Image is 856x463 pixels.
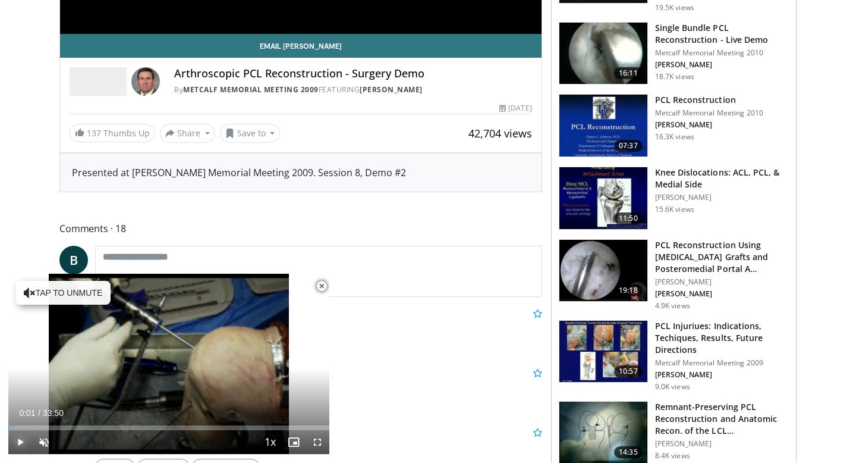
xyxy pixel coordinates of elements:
[183,85,319,95] a: Metcalf Memorial Meeting 2009
[174,85,532,95] div: By FEATURING
[559,320,789,392] a: 10:57 PCL Injuriues: Indications, Techiques, Results, Future Directions Metcalf Memorial Meeting ...
[559,167,647,229] img: stuart_1_100001324_3.jpg.150x105_q85_crop-smart_upscale.jpg
[655,120,763,130] p: [PERSON_NAME]
[559,239,789,311] a: 19:18 PCL Reconstruction Using [MEDICAL_DATA] Grafts and Posteromedial Portal A… [PERSON_NAME] [P...
[72,165,530,180] div: Presented at [PERSON_NAME] Memorial Meeting 2009. Session 8, Demo #2
[70,67,127,96] img: Metcalf Memorial Meeting 2009
[655,60,789,70] p: [PERSON_NAME]
[559,94,789,157] a: 07:37 PCL Reconstruction Metcalf Memorial Meeting 2010 [PERSON_NAME] 16.3K views
[8,426,329,430] div: Progress Bar
[614,67,643,79] span: 16:11
[8,274,329,455] video-js: Video Player
[655,94,763,106] h3: PCL Reconstruction
[131,67,160,96] img: Avatar
[655,401,789,437] h3: Remnant-Preserving PCL Reconstruction and Anatomic Recon. of the LCL…
[59,221,542,236] span: Comments 18
[655,320,789,356] h3: PCL Injuriues: Indications, Techiques, Results, Future Directions
[614,446,643,458] span: 14:35
[614,140,643,152] span: 07:37
[655,239,789,275] h3: PCL Reconstruction Using [MEDICAL_DATA] Grafts and Posteromedial Portal A…
[15,281,111,305] button: Tap to unmute
[655,3,694,12] p: 19.5K views
[220,124,281,143] button: Save to
[655,439,789,449] p: [PERSON_NAME]
[559,167,789,230] a: 11:50 Knee Dislocations: ACL, PCL, & Medial Side [PERSON_NAME] 15.6K views
[60,34,542,58] a: Email [PERSON_NAME]
[70,124,155,142] a: 137 Thumbs Up
[655,193,789,202] p: [PERSON_NAME]
[655,108,763,118] p: Metcalf Memorial Meeting 2010
[655,72,694,82] p: 18.7K views
[655,48,789,58] p: Metcalf Memorial Meeting 2010
[655,289,789,299] p: [PERSON_NAME]
[655,382,690,392] p: 9.0K views
[559,95,647,157] img: Picture_4_16_3.png.150x105_q85_crop-smart_upscale.jpg
[655,358,789,368] p: Metcalf Memorial Meeting 2009
[87,127,101,139] span: 137
[559,321,647,383] img: fan_3.png.150x105_q85_crop-smart_upscale.jpg
[655,22,789,46] h3: Single Bundle PCL Reconstruction - Live Demo
[43,408,64,418] span: 33:50
[174,67,532,80] h4: Arthroscopic PCL Reconstruction - Surgery Demo
[614,365,643,377] span: 10:57
[655,167,789,190] h3: Knee Dislocations: ACL, PCL, & Medial Side
[499,103,531,114] div: [DATE]
[655,451,690,461] p: 8.4K views
[655,370,789,380] p: [PERSON_NAME]
[59,246,88,274] a: B
[306,430,329,454] button: Fullscreen
[282,430,306,454] button: Enable picture-in-picture mode
[559,23,647,85] img: wick_3.png.150x105_q85_crop-smart_upscale.jpg
[614,284,643,296] span: 19:18
[468,126,532,140] span: 42,704 views
[258,430,282,454] button: Playback Rate
[655,277,789,287] p: [PERSON_NAME]
[160,124,215,143] button: Share
[19,408,35,418] span: 0:01
[614,212,643,224] span: 11:50
[655,205,694,214] p: 15.6K views
[32,430,56,454] button: Unmute
[310,274,333,299] button: Close
[559,22,789,85] a: 16:11 Single Bundle PCL Reconstruction - Live Demo Metcalf Memorial Meeting 2010 [PERSON_NAME] 18...
[38,408,40,418] span: /
[655,301,690,311] p: 4.9K views
[655,132,694,142] p: 16.3K views
[8,430,32,454] button: Play
[360,85,423,95] a: [PERSON_NAME]
[559,240,647,302] img: 0aff902d-d714-496f-8a3e-78ad31abca43.150x105_q85_crop-smart_upscale.jpg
